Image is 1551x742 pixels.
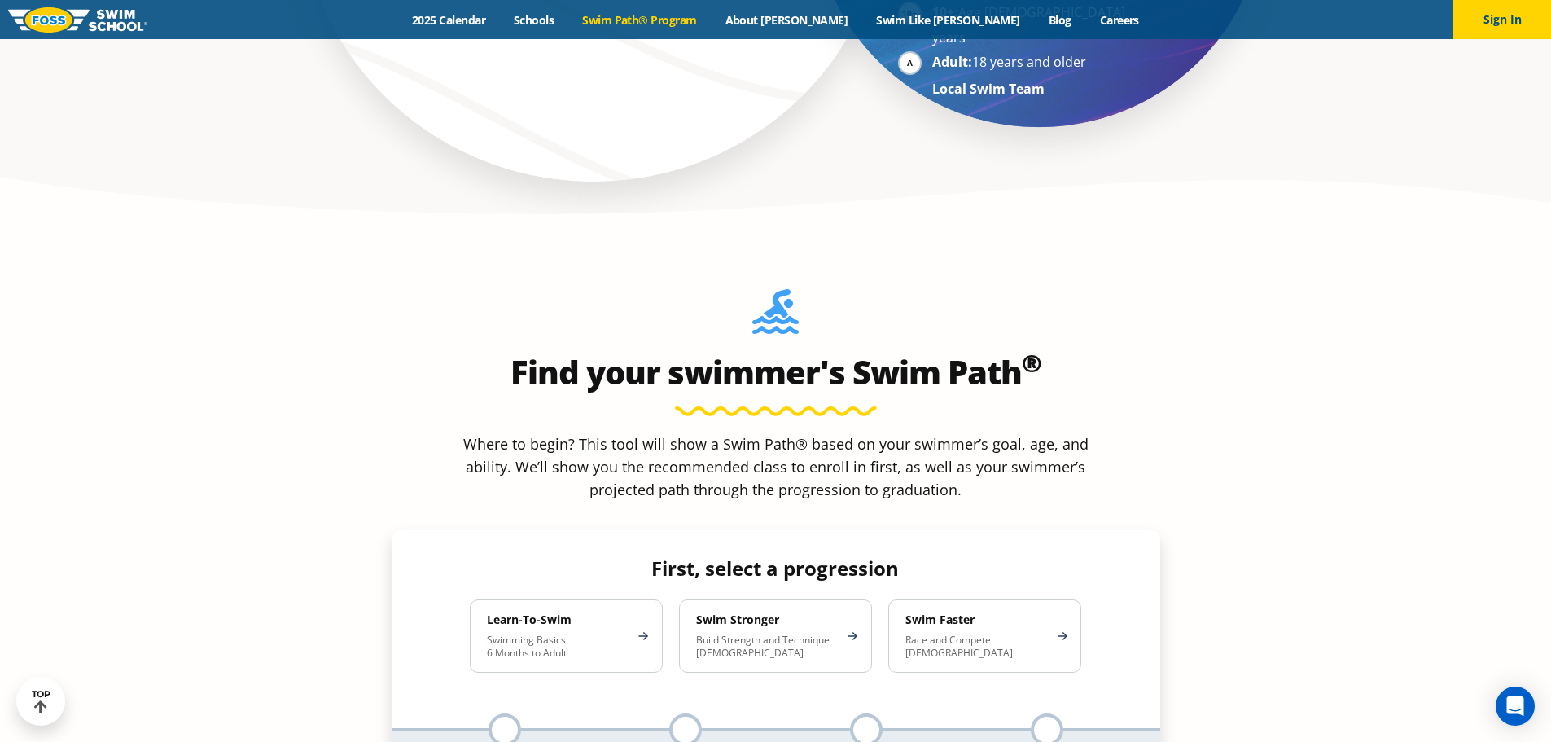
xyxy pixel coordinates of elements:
a: Schools [500,12,568,28]
div: Open Intercom Messenger [1496,687,1535,726]
p: Build Strength and Technique [DEMOGRAPHIC_DATA] [696,634,839,660]
h4: Swim Stronger [696,612,839,627]
a: Swim Like [PERSON_NAME] [862,12,1035,28]
strong: Local Swim Team [932,80,1045,98]
strong: Adult: [932,53,972,71]
p: Race and Compete [DEMOGRAPHIC_DATA] [905,634,1048,660]
h4: Swim Faster [905,612,1048,627]
a: Blog [1034,12,1085,28]
p: Swimming Basics 6 Months to Adult [487,634,629,660]
img: Foss-Location-Swimming-Pool-Person.svg [752,289,799,345]
img: FOSS Swim School Logo [8,7,147,33]
h4: Learn-To-Swim [487,612,629,627]
p: Where to begin? This tool will show a Swim Path® based on your swimmer’s goal, age, and ability. ... [457,432,1095,501]
h2: Find your swimmer's Swim Path [392,353,1160,392]
sup: ® [1022,346,1041,380]
a: Careers [1085,12,1153,28]
li: 18 years and older [932,50,1132,76]
a: 2025 Calendar [398,12,500,28]
h4: First, select a progression [457,557,1094,580]
a: Swim Path® Program [568,12,711,28]
a: About [PERSON_NAME] [711,12,862,28]
div: TOP [32,689,50,714]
